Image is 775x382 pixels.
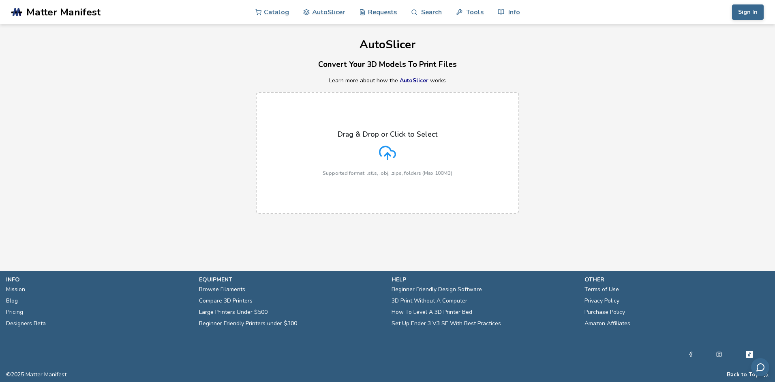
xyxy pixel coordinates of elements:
a: Browse Filaments [199,284,245,295]
button: Sign In [732,4,764,20]
a: Privacy Policy [584,295,619,307]
a: Purchase Policy [584,307,625,318]
a: Beginner Friendly Printers under $300 [199,318,297,329]
a: Compare 3D Printers [199,295,253,307]
a: Pricing [6,307,23,318]
span: Matter Manifest [26,6,101,18]
a: 3D Print Without A Computer [392,295,467,307]
a: RSS Feed [763,371,769,378]
a: Terms of Use [584,284,619,295]
a: How To Level A 3D Printer Bed [392,307,472,318]
span: © 2025 Matter Manifest [6,371,66,378]
a: Mission [6,284,25,295]
p: other [584,275,769,284]
button: Back to Top [727,371,759,378]
p: info [6,275,191,284]
a: Tiktok [745,350,754,359]
p: Drag & Drop or Click to Select [338,130,437,138]
a: Blog [6,295,18,307]
a: AutoSlicer [400,77,428,84]
a: Instagram [716,350,722,359]
a: Beginner Friendly Design Software [392,284,482,295]
a: Large Printers Under $500 [199,307,268,318]
a: Amazon Affiliates [584,318,630,329]
a: Designers Beta [6,318,46,329]
a: Facebook [688,350,694,359]
p: help [392,275,576,284]
p: Supported format: .stls, .obj, .zips, folders (Max 100MB) [323,170,452,176]
a: Set Up Ender 3 V3 SE With Best Practices [392,318,501,329]
p: equipment [199,275,384,284]
button: Send feedback via email [751,358,769,376]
